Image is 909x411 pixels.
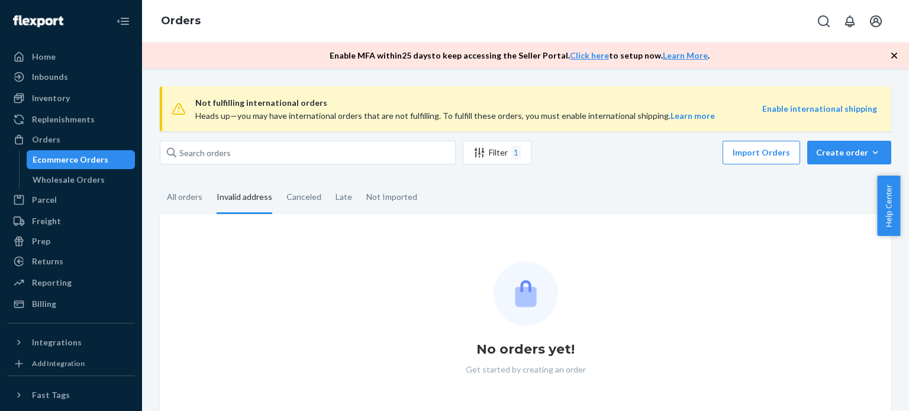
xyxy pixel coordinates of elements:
[151,4,210,38] ol: breadcrumbs
[32,389,70,401] div: Fast Tags
[32,114,95,125] div: Replenishments
[816,147,882,158] div: Create order
[7,295,135,313] a: Billing
[511,145,521,160] div: 1
[13,15,63,27] img: Flexport logo
[762,103,877,114] a: Enable international shipping
[32,71,68,83] div: Inbounds
[812,9,836,33] button: Open Search Box
[7,110,135,129] a: Replenishments
[463,145,531,160] div: Filter
[336,182,352,212] div: Late
[864,9,888,33] button: Open account menu
[32,215,61,227] div: Freight
[7,273,135,292] a: Reporting
[7,67,135,86] a: Inbounds
[217,182,272,214] div: Invalid address
[32,336,82,348] div: Integrations
[7,212,135,231] a: Freight
[111,9,135,33] button: Close Navigation
[7,130,135,149] a: Orders
[33,154,108,166] div: Ecommerce Orders
[195,111,715,121] span: Heads up—you may have international orders that are not fulfilling. To fulfill these orders, you ...
[32,255,63,267] div: Returns
[838,9,862,33] button: Open notifications
[33,174,105,186] div: Wholesale Orders
[7,47,135,66] a: Home
[476,340,575,359] h1: No orders yet!
[723,141,800,164] button: Import Orders
[570,50,609,60] a: Click here
[7,386,135,404] button: Fast Tags
[7,89,135,108] a: Inventory
[32,277,72,289] div: Reporting
[32,134,60,145] div: Orders
[7,252,135,271] a: Returns
[330,50,710,62] p: Enable MFA within 25 days to keep accessing the Seller Portal. to setup now. .
[27,150,136,169] a: Ecommerce Orders
[807,141,891,164] button: Create order
[7,190,135,209] a: Parcel
[32,358,85,368] div: Add Integration
[32,92,70,104] div: Inventory
[466,364,586,376] p: Get started by creating an order
[7,232,135,251] a: Prep
[32,235,50,247] div: Prep
[160,141,456,164] input: Search orders
[27,170,136,189] a: Wholesale Orders
[167,182,202,212] div: All orders
[7,357,135,371] a: Add Integration
[494,261,558,326] img: Empty list
[195,96,762,110] span: Not fulfilling international orders
[366,182,417,212] div: Not Imported
[663,50,708,60] a: Learn More
[161,14,201,27] a: Orders
[7,333,135,352] button: Integrations
[877,176,900,236] button: Help Center
[32,298,56,310] div: Billing
[463,141,531,164] button: Filter
[32,194,57,206] div: Parcel
[671,111,715,121] a: Learn more
[32,51,56,63] div: Home
[286,182,321,212] div: Canceled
